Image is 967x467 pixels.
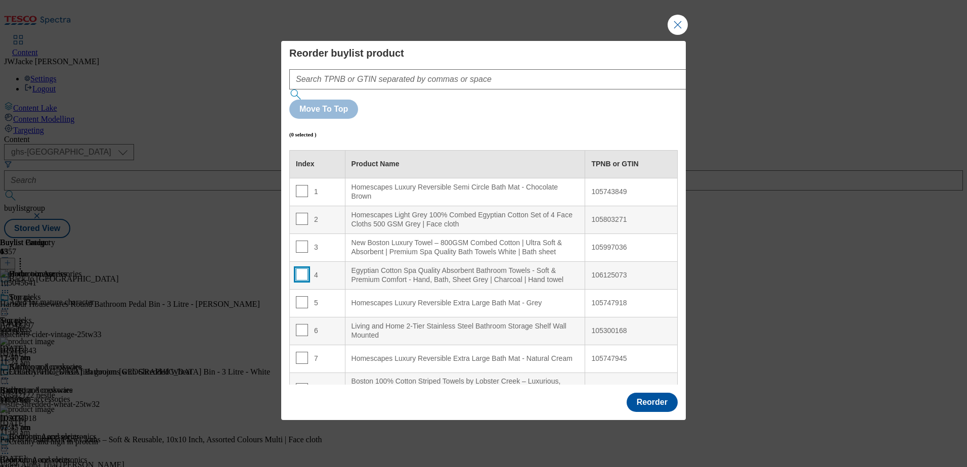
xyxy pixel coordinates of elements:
[351,239,579,256] div: New Boston Luxury Towel – 800GSM Combed Cotton | Ultra Soft & Absorbent | Premium Spa Quality Bat...
[351,211,579,228] div: Homescapes Light Grey 100% Combed Egyptian Cotton Set of 4 Face Cloths 500 GSM Grey | Face cloth
[591,299,671,308] div: 105747918
[351,377,579,404] div: Boston 100% Cotton Striped Towels by Lobster Creek – Luxurious, Absorbent, 550 GSM, Yarn-Dyed, Co...
[289,131,317,137] h6: (0 selected )
[351,183,579,201] div: Homescapes Luxury Reversible Semi Circle Bath Mat - Chocolate Brown
[296,296,339,311] div: 5
[591,271,671,280] div: 106125073
[591,326,671,336] div: 105300168
[296,383,339,398] div: 8
[289,100,358,119] button: Move To Top
[351,354,579,363] div: Homescapes Luxury Reversible Extra Large Bath Mat - Natural Cream
[296,352,339,366] div: 7
[591,215,671,224] div: 105803271
[627,393,678,412] button: Reorder
[296,241,339,255] div: 3
[296,213,339,227] div: 2
[351,299,579,308] div: Homescapes Luxury Reversible Extra Large Bath Mat - Grey
[296,268,339,283] div: 4
[296,160,339,169] div: Index
[591,243,671,252] div: 105997036
[351,266,579,284] div: Egyptian Cotton Spa Quality Absorbent Bathroom Towels - Soft & Premium Comfort - Hand, Bath, Shee...
[668,15,688,35] button: Close Modal
[281,41,686,420] div: Modal
[296,324,339,339] div: 6
[351,160,579,169] div: Product Name
[289,47,678,59] h4: Reorder buylist product
[591,188,671,197] div: 105743849
[591,354,671,363] div: 105747945
[591,160,671,169] div: TPNB or GTIN
[296,185,339,200] div: 1
[289,69,717,89] input: Search TPNB or GTIN separated by commas or space
[351,322,579,340] div: Living and Home 2-Tier Stainless Steel Bathroom Storage Shelf Wall Mounted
